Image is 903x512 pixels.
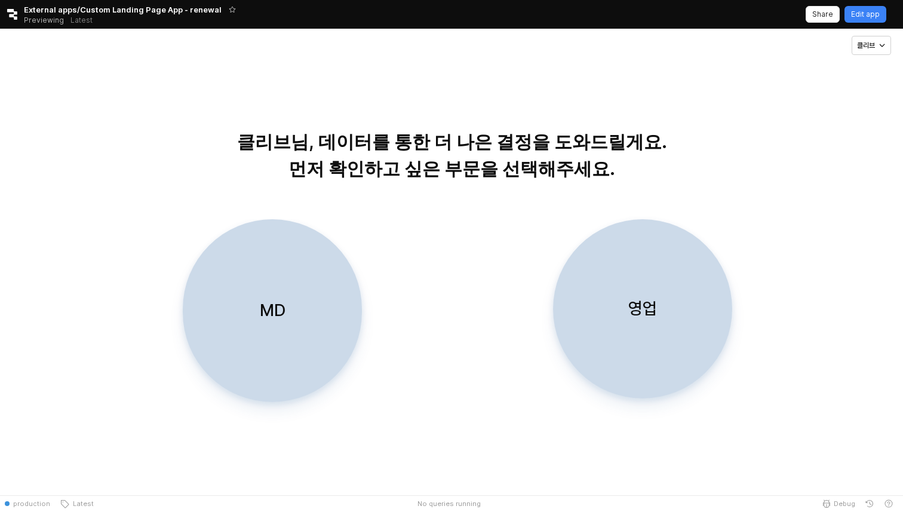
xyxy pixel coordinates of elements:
p: Latest [70,16,93,25]
p: 영업 [628,298,657,320]
span: External apps/Custom Landing Page App - renewal [24,4,222,16]
span: Debug [834,499,855,508]
span: production [13,499,50,508]
button: Latest [55,495,99,512]
button: History [860,495,879,512]
p: Share [812,10,833,19]
button: Debug [817,495,860,512]
span: Previewing [24,14,64,26]
button: 영업 [553,219,732,398]
span: Latest [69,499,94,508]
p: 클리브 [857,41,875,50]
button: Share app [806,6,840,23]
button: Releases and History [64,12,99,29]
button: Edit app [844,6,886,23]
p: Edit app [851,10,880,19]
p: MD [260,299,285,321]
button: Add app to favorites [226,4,238,16]
button: 클리브 [852,36,891,55]
div: Previewing Latest [24,12,99,29]
button: MD [183,219,362,402]
p: 클리브님, 데이터를 통한 더 나은 결정을 도와드릴게요. 먼저 확인하고 싶은 부문을 선택해주세요. [147,128,757,182]
button: Help [879,495,898,512]
span: No queries running [417,499,481,508]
